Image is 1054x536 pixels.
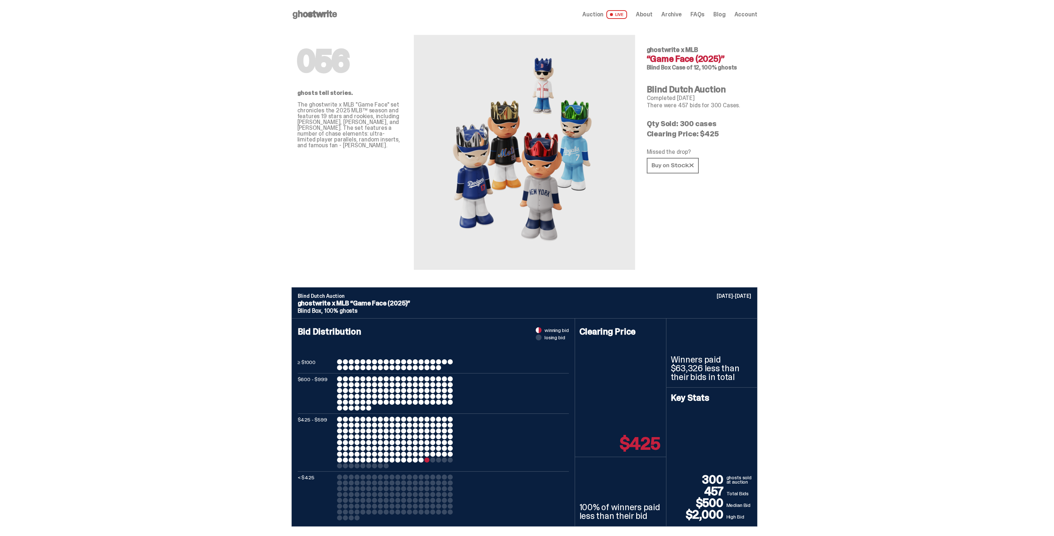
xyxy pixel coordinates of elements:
p: Qty Sold: 300 cases [647,120,752,127]
h4: Blind Dutch Auction [647,85,752,94]
p: The ghostwrite x MLB "Game Face" set chronicles the 2025 MLB™ season and features 19 stars and ro... [297,102,402,148]
h1: 056 [297,47,402,76]
span: Case of 12, 100% ghosts [672,64,737,71]
span: losing bid [544,335,565,340]
span: Auction [582,12,603,17]
span: LIVE [606,10,627,19]
p: Winners paid $63,326 less than their bids in total [671,355,753,381]
span: 100% ghosts [324,307,357,315]
p: 457 [671,485,726,497]
p: Median Bid [726,501,753,509]
p: $600 - $999 [298,376,334,411]
p: ghosts tell stories. [297,90,402,96]
p: [DATE]-[DATE] [717,293,751,299]
p: Completed [DATE] [647,95,752,101]
p: Blind Dutch Auction [298,293,751,299]
p: $2,000 [671,509,726,520]
p: Clearing Price: $425 [647,130,752,137]
p: $500 [671,497,726,509]
p: ghostwrite x MLB “Game Face (2025)” [298,300,751,307]
span: ghostwrite x MLB [647,45,698,54]
p: High Bid [726,513,753,520]
h4: Clearing Price [579,327,662,336]
a: About [636,12,653,17]
h4: Key Stats [671,393,753,402]
p: 300 [671,474,726,485]
a: Auction LIVE [582,10,627,19]
a: Blog [713,12,725,17]
p: 100% of winners paid less than their bid [579,503,662,520]
p: There were 457 bids for 300 Cases. [647,103,752,108]
span: Blind Box [647,64,671,71]
a: Archive [661,12,682,17]
p: $425 [620,435,660,452]
p: ≥ $1000 [298,359,334,370]
a: Account [734,12,757,17]
p: Missed the drop? [647,149,752,155]
p: ghosts sold at auction [726,475,753,485]
p: < $425 [298,475,334,520]
img: MLB&ldquo;Game Face (2025)&rdquo; [444,52,605,252]
h4: “Game Face (2025)” [647,55,752,63]
p: $425 - $599 [298,417,334,468]
a: FAQs [690,12,705,17]
span: winning bid [544,328,568,333]
p: Total Bids [726,490,753,497]
span: Blind Box, [298,307,323,315]
h4: Bid Distribution [298,327,569,359]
